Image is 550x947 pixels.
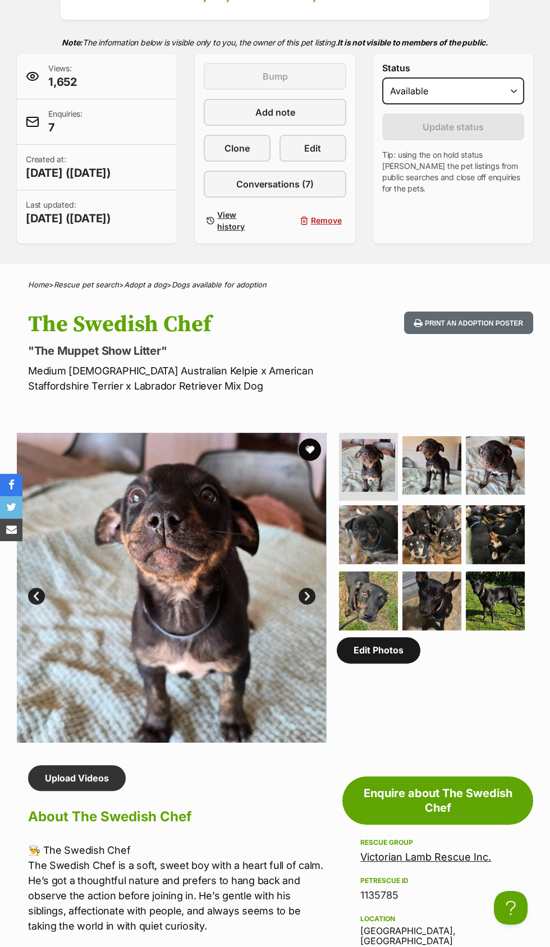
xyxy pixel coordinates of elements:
[28,804,327,829] h2: About The Swedish Chef
[360,838,515,847] div: Rescue group
[236,177,314,191] span: Conversations (7)
[423,120,484,134] span: Update status
[17,433,327,743] img: Photo of The Swedish Chef
[224,141,250,155] span: Clone
[382,63,524,73] label: Status
[48,63,77,90] p: Views:
[299,438,321,461] button: favourite
[279,207,346,235] button: Remove
[28,843,327,934] p: 👨‍🍳 The Swedish Chef The Swedish Chef is a soft, sweet boy with a heart full of calm. He’s got a ...
[304,141,321,155] span: Edit
[402,436,461,495] img: Photo of The Swedish Chef
[339,571,398,630] img: Photo of The Swedish Chef
[262,70,287,83] span: Bump
[279,135,346,162] a: Edit
[466,571,525,630] img: Photo of The Swedish Chef
[217,209,266,232] span: View history
[204,135,271,162] a: Clone
[62,38,82,47] strong: Note:
[28,765,126,791] a: Upload Videos
[48,108,82,135] p: Enquiries:
[360,887,515,903] div: 1135785
[337,637,420,663] a: Edit Photos
[311,214,342,226] span: Remove
[48,74,77,90] span: 1,652
[204,99,346,126] a: Add note
[360,851,491,863] a: Victorian Lamb Rescue Inc.
[28,312,338,337] h1: The Swedish Chef
[26,199,111,226] p: Last updated:
[466,505,525,564] img: Photo of The Swedish Chef
[26,154,111,181] p: Created at:
[54,280,119,289] a: Rescue pet search
[360,912,515,946] div: [GEOGRAPHIC_DATA], [GEOGRAPHIC_DATA]
[382,113,524,140] button: Update status
[360,914,515,923] div: Location
[28,363,338,394] p: Medium [DEMOGRAPHIC_DATA] Australian Kelpie x American Staffordshire Terrier x Labrador Retriever...
[299,588,315,605] a: Next
[17,31,533,54] p: The information below is visible only to you, the owner of this pet listing.
[204,63,346,90] button: Bump
[402,505,461,564] img: Photo of The Swedish Chef
[342,776,533,825] a: Enquire about The Swedish Chef
[339,505,398,564] img: Photo of The Swedish Chef
[342,439,395,492] img: Photo of The Swedish Chef
[28,343,338,359] p: "The Muppet Show Litter"
[404,312,533,335] button: Print an adoption poster
[204,171,346,198] a: Conversations (7)
[48,120,82,135] span: 7
[255,106,295,119] span: Add note
[466,436,525,495] img: Photo of The Swedish Chef
[28,588,45,605] a: Prev
[172,280,267,289] a: Dogs available for adoption
[382,149,524,194] p: Tip: using the on hold status [PERSON_NAME] the pet listings from public searches and close off e...
[204,207,271,235] a: View history
[26,211,111,226] span: [DATE] ([DATE])
[28,280,49,289] a: Home
[337,38,488,47] strong: It is not visible to members of the public.
[494,891,528,925] iframe: Help Scout Beacon - Open
[26,165,111,181] span: [DATE] ([DATE])
[124,280,167,289] a: Adopt a dog
[360,876,515,885] div: PetRescue ID
[402,571,461,630] img: Photo of The Swedish Chef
